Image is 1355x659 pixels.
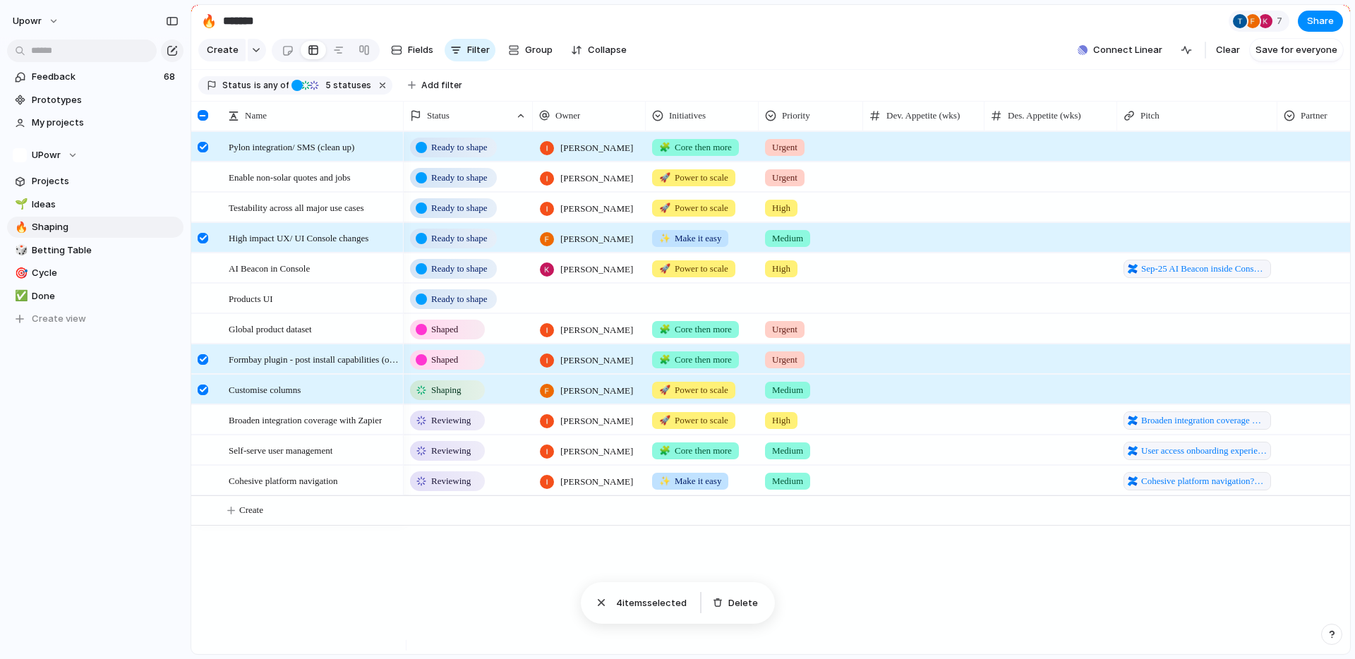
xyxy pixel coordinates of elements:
[222,79,251,92] span: Status
[198,10,220,32] button: 🔥
[7,145,183,166] button: UPowr
[229,290,272,306] span: Products UI
[772,353,797,367] span: Urgent
[385,39,439,61] button: Fields
[13,289,27,303] button: ✅
[229,472,338,488] span: Cohesive platform navigation
[565,39,632,61] button: Collapse
[13,243,27,258] button: 🎲
[1210,39,1246,61] button: Clear
[560,414,633,428] span: [PERSON_NAME]
[525,43,553,57] span: Group
[659,383,728,397] span: Power to scale
[659,353,732,367] span: Core then more
[321,80,333,90] span: 5
[408,43,433,57] span: Fields
[659,172,670,183] span: 🚀
[427,109,450,123] span: Status
[13,266,27,280] button: 🎯
[560,384,633,398] span: [PERSON_NAME]
[13,198,27,212] button: 🌱
[229,442,332,458] span: Self-serve user management
[15,288,25,304] div: ✅
[560,353,633,368] span: [PERSON_NAME]
[32,266,179,280] span: Cycle
[431,201,487,215] span: Ready to shape
[1141,474,1267,488] span: Cohesive platform navigation?atl_f=PAGETREE
[431,353,458,367] span: Shaped
[772,201,790,215] span: High
[659,201,728,215] span: Power to scale
[659,413,728,428] span: Power to scale
[1008,109,1081,123] span: Des. Appetite (wks)
[32,116,179,130] span: My projects
[7,217,183,238] a: 🔥Shaping
[560,262,633,277] span: [PERSON_NAME]
[1298,11,1343,32] button: Share
[772,231,803,246] span: Medium
[431,262,487,276] span: Ready to shape
[659,324,670,334] span: 🧩
[659,385,670,395] span: 🚀
[1140,109,1160,123] span: Pitch
[32,198,179,212] span: Ideas
[229,411,382,428] span: Broaden integration coverage with Zapier
[886,109,960,123] span: Dev. Appetite (wks)
[659,444,732,458] span: Core then more
[501,39,560,61] button: Group
[229,260,310,276] span: AI Beacon in Console
[659,233,670,243] span: ✨
[616,597,622,608] span: 4
[229,169,351,185] span: Enable non-solar quotes and jobs
[431,231,487,246] span: Ready to shape
[1301,109,1327,123] span: Partner
[1141,444,1267,458] span: User access onboarding experience
[659,415,670,425] span: 🚀
[728,596,758,610] span: Delete
[772,444,803,458] span: Medium
[7,90,183,111] a: Prototypes
[431,322,458,337] span: Shaped
[431,171,487,185] span: Ready to shape
[7,171,183,192] a: Projects
[1124,411,1271,430] a: Broaden integration coverage with Zapier
[1255,43,1337,57] span: Save for everyone
[1141,262,1267,276] span: Sep-25 AI Beacon inside Console to improve Customer Self-Service Feedback pitch
[431,413,471,428] span: Reviewing
[32,243,179,258] span: Betting Table
[1216,43,1240,57] span: Clear
[245,109,267,123] span: Name
[7,286,183,307] a: ✅Done
[560,202,633,216] span: [PERSON_NAME]
[431,444,471,458] span: Reviewing
[669,109,706,123] span: Initiatives
[659,231,721,246] span: Make it easy
[659,262,728,276] span: Power to scale
[659,474,721,488] span: Make it easy
[431,474,471,488] span: Reviewing
[1093,43,1162,57] span: Connect Linear
[659,202,670,213] span: 🚀
[13,14,42,28] span: upowr
[1124,472,1271,490] a: Cohesive platform navigation?atl_f=PAGETREE
[32,93,179,107] span: Prototypes
[15,242,25,258] div: 🎲
[229,138,354,155] span: Pylon integration/ SMS (clean up)
[254,79,261,92] span: is
[198,39,246,61] button: Create
[1072,40,1168,61] button: Connect Linear
[560,475,633,489] span: [PERSON_NAME]
[467,43,490,57] span: Filter
[1250,39,1343,61] button: Save for everyone
[772,262,790,276] span: High
[15,196,25,212] div: 🌱
[588,43,627,57] span: Collapse
[1124,260,1271,278] a: Sep-25 AI Beacon inside Console to improve Customer Self-Service Feedback pitch
[32,220,179,234] span: Shaping
[229,199,364,215] span: Testability across all major use cases
[782,109,810,123] span: Priority
[164,70,178,84] span: 68
[431,292,487,306] span: Ready to shape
